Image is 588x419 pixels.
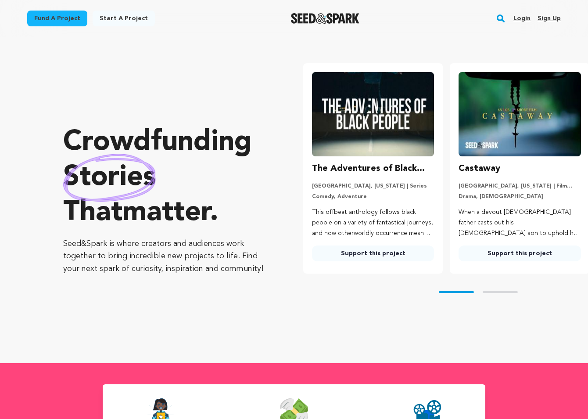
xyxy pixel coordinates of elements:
[291,13,360,24] a: Seed&Spark Homepage
[459,72,581,156] img: Castaway image
[312,162,434,176] h3: The Adventures of Black People
[538,11,561,25] a: Sign up
[63,238,268,275] p: Seed&Spark is where creators and audiences work together to bring incredible new projects to life...
[459,207,581,238] p: When a devout [DEMOGRAPHIC_DATA] father casts out his [DEMOGRAPHIC_DATA] son to uphold his faith,...
[291,13,360,24] img: Seed&Spark Logo Dark Mode
[122,199,210,227] span: matter
[63,125,268,231] p: Crowdfunding that .
[312,72,434,156] img: The Adventures of Black People image
[459,193,581,200] p: Drama, [DEMOGRAPHIC_DATA]
[27,11,87,26] a: Fund a project
[312,193,434,200] p: Comedy, Adventure
[312,246,434,261] a: Support this project
[63,154,156,202] img: hand sketched image
[93,11,155,26] a: Start a project
[459,246,581,261] a: Support this project
[459,162,500,176] h3: Castaway
[459,183,581,190] p: [GEOGRAPHIC_DATA], [US_STATE] | Film Short
[513,11,531,25] a: Login
[312,183,434,190] p: [GEOGRAPHIC_DATA], [US_STATE] | Series
[312,207,434,238] p: This offbeat anthology follows black people on a variety of fantastical journeys, and how otherwo...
